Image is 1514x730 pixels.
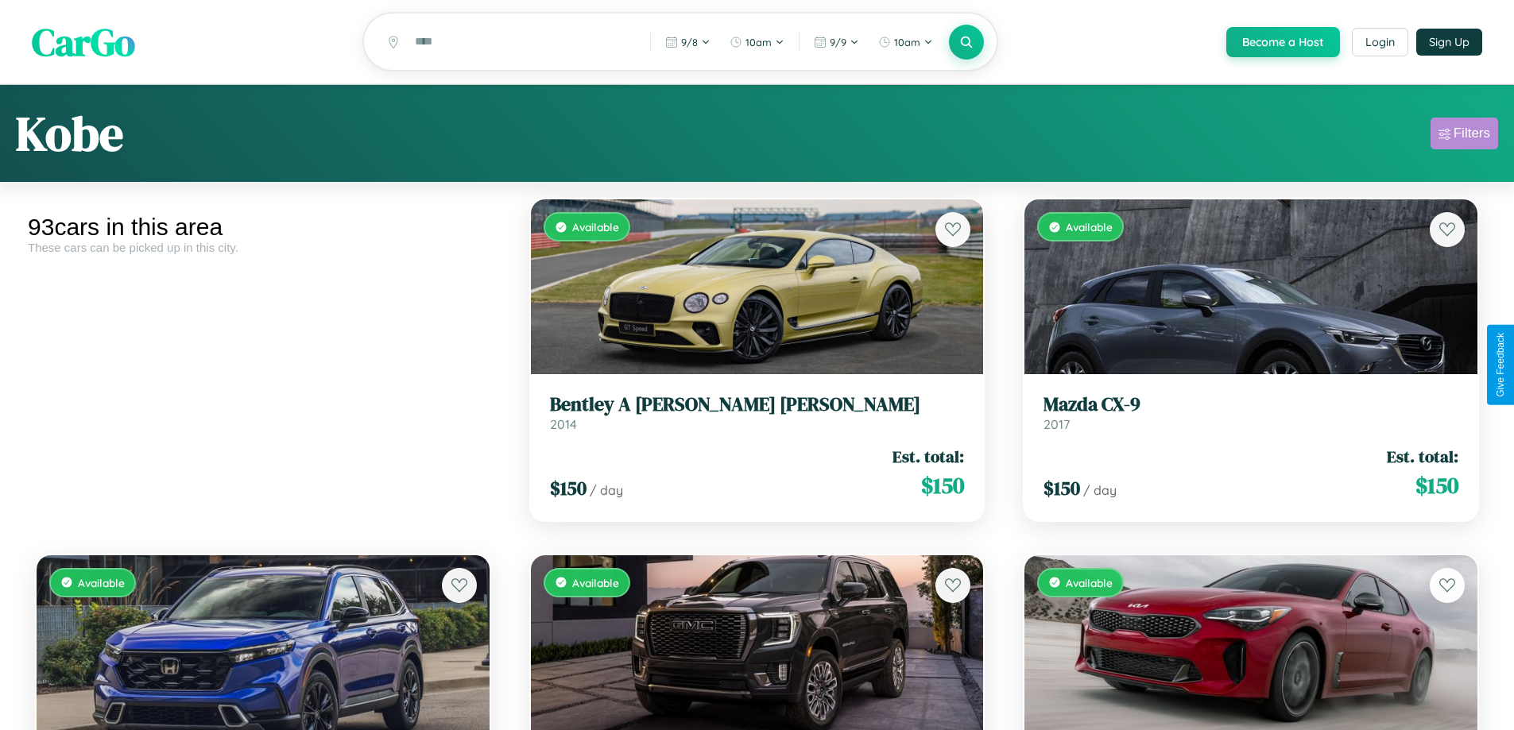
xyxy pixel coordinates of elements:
[806,29,867,55] button: 9/9
[1431,118,1498,149] button: Filters
[550,393,965,416] h3: Bentley A [PERSON_NAME] [PERSON_NAME]
[1352,28,1408,56] button: Login
[78,576,125,589] span: Available
[745,36,772,48] span: 10am
[572,220,619,234] span: Available
[550,475,587,501] span: $ 150
[1387,445,1458,468] span: Est. total:
[1454,126,1490,141] div: Filters
[1066,220,1113,234] span: Available
[572,576,619,589] span: Available
[1416,29,1482,56] button: Sign Up
[921,469,964,501] span: $ 150
[1044,416,1070,432] span: 2017
[681,36,698,48] span: 9 / 8
[28,214,498,241] div: 93 cars in this area
[894,36,920,48] span: 10am
[28,241,498,254] div: These cars can be picked up in this city.
[657,29,718,55] button: 9/8
[1083,482,1117,498] span: / day
[32,16,135,68] span: CarGo
[1415,469,1458,501] span: $ 150
[1066,576,1113,589] span: Available
[893,445,964,468] span: Est. total:
[1044,475,1080,501] span: $ 150
[870,29,941,55] button: 10am
[1495,333,1506,397] div: Give Feedback
[590,482,623,498] span: / day
[1044,393,1458,416] h3: Mazda CX-9
[16,101,123,166] h1: Kobe
[550,416,577,432] span: 2014
[722,29,792,55] button: 10am
[1226,27,1340,57] button: Become a Host
[830,36,846,48] span: 9 / 9
[1044,393,1458,432] a: Mazda CX-92017
[550,393,965,432] a: Bentley A [PERSON_NAME] [PERSON_NAME]2014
